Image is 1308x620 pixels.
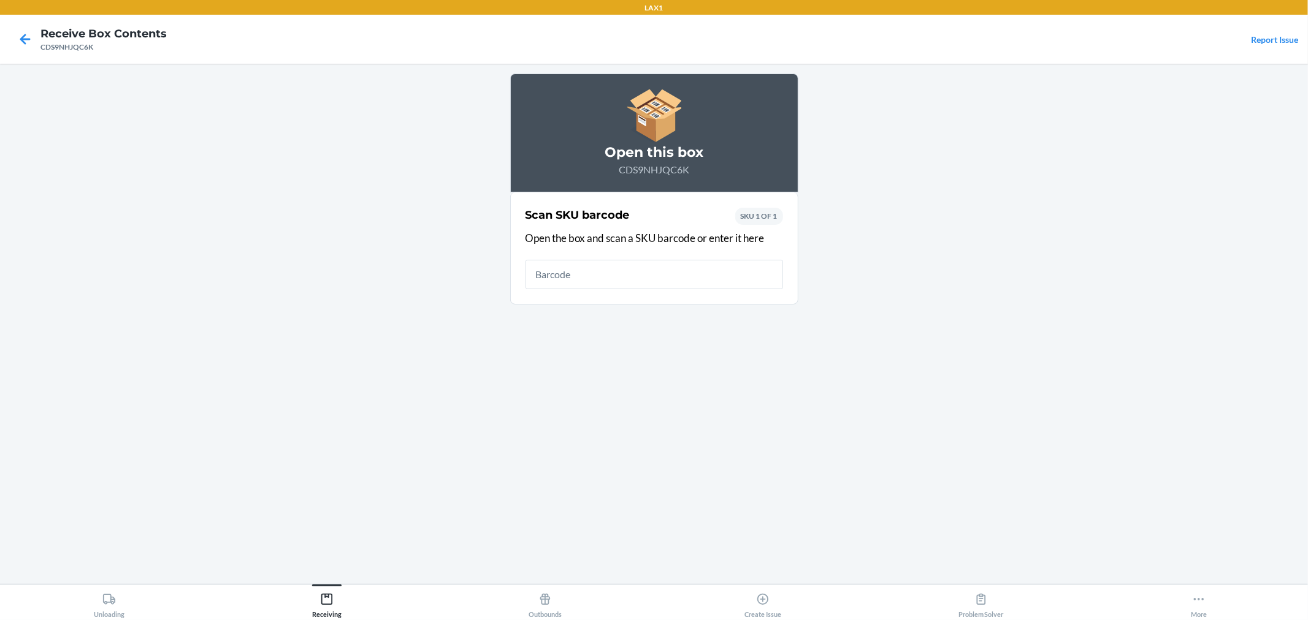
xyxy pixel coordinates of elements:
div: Problem Solver [958,588,1004,618]
div: Outbounds [529,588,562,618]
button: Outbounds [436,584,654,618]
p: LAX1 [645,2,664,13]
h4: Receive Box Contents [40,26,167,42]
button: Receiving [218,584,437,618]
div: Create Issue [744,588,781,618]
button: Problem Solver [872,584,1090,618]
h2: Scan SKU barcode [526,207,630,223]
p: SKU 1 OF 1 [741,211,778,222]
p: Open the box and scan a SKU barcode or enter it here [526,230,783,246]
p: CDS9NHJQC6K [526,162,783,177]
div: More [1191,588,1207,618]
div: Unloading [94,588,124,618]
button: Create Issue [654,584,873,618]
h3: Open this box [526,143,783,162]
div: Receiving [312,588,342,618]
input: Barcode [526,260,783,289]
div: CDS9NHJQC6K [40,42,167,53]
a: Report Issue [1251,34,1298,45]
